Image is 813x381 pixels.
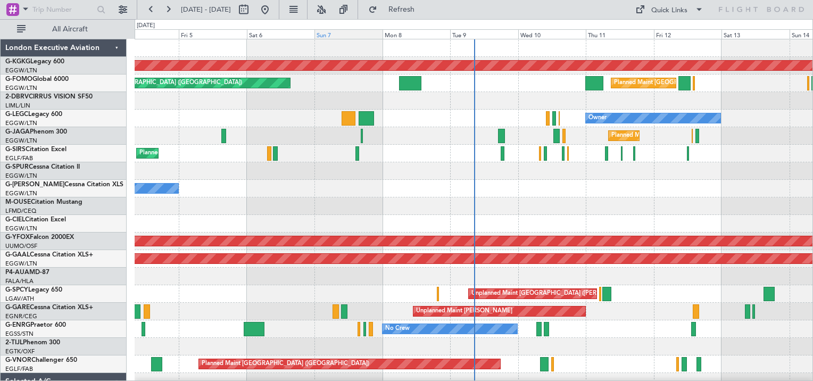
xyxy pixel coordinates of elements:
span: G-LEGC [5,111,28,118]
a: EGGW/LTN [5,137,37,145]
div: Planned Maint [GEOGRAPHIC_DATA] ([GEOGRAPHIC_DATA]) [202,356,369,372]
a: EGNR/CEG [5,312,37,320]
a: EGLF/FAB [5,154,33,162]
span: G-FOMO [5,76,32,82]
div: [DATE] [137,21,155,30]
span: M-OUSE [5,199,31,205]
div: Wed 10 [518,29,586,39]
a: G-ENRGPraetor 600 [5,322,66,328]
span: G-SIRS [5,146,26,153]
div: Thu 11 [586,29,653,39]
a: G-YFOXFalcon 2000EX [5,234,74,241]
div: Planned Maint [GEOGRAPHIC_DATA] ([GEOGRAPHIC_DATA]) [139,145,307,161]
span: G-SPUR [5,164,29,170]
a: EGGW/LTN [5,189,37,197]
a: FALA/HLA [5,277,34,285]
a: 2-TIJLPhenom 300 [5,339,60,346]
span: P4-AUA [5,269,29,276]
a: EGGW/LTN [5,225,37,233]
span: G-CIEL [5,217,25,223]
button: Refresh [363,1,427,18]
div: Unplanned Maint [GEOGRAPHIC_DATA] ([PERSON_NAME] Intl) [471,286,644,302]
a: LGAV/ATH [5,295,34,303]
a: G-SPCYLegacy 650 [5,287,62,293]
span: All Aircraft [28,26,112,33]
a: G-VNORChallenger 650 [5,357,77,363]
span: G-GARE [5,304,30,311]
div: Fri 5 [179,29,246,39]
span: 2-TIJL [5,339,23,346]
a: G-SIRSCitation Excel [5,146,67,153]
span: 2-DBRV [5,94,29,100]
input: Trip Number [32,2,94,18]
span: G-ENRG [5,322,30,328]
span: Refresh [379,6,424,13]
a: UUMO/OSF [5,242,37,250]
button: All Aircraft [12,21,115,38]
a: G-SPURCessna Citation II [5,164,80,170]
span: G-VNOR [5,357,31,363]
a: LIML/LIN [5,102,30,110]
div: Sun 7 [314,29,382,39]
a: 2-DBRVCIRRUS VISION SF50 [5,94,93,100]
div: Owner [588,110,607,126]
span: G-JAGA [5,129,30,135]
span: G-KGKG [5,59,30,65]
a: EGGW/LTN [5,119,37,127]
span: G-GAAL [5,252,30,258]
a: G-CIELCitation Excel [5,217,66,223]
a: M-OUSECitation Mustang [5,199,82,205]
div: Sat 6 [247,29,314,39]
span: [DATE] - [DATE] [181,5,231,14]
div: Tue 9 [450,29,518,39]
a: G-FOMOGlobal 6000 [5,76,69,82]
a: G-GAALCessna Citation XLS+ [5,252,93,258]
a: LFMD/CEQ [5,207,36,215]
a: P4-AUAMD-87 [5,269,49,276]
div: Planned Maint [GEOGRAPHIC_DATA] ([GEOGRAPHIC_DATA]) [611,128,779,144]
div: Mon 8 [383,29,450,39]
a: EGSS/STN [5,330,34,338]
a: EGGW/LTN [5,260,37,268]
span: G-YFOX [5,234,30,241]
a: G-GARECessna Citation XLS+ [5,304,93,311]
span: G-SPCY [5,287,28,293]
a: EGGW/LTN [5,84,37,92]
a: EGLF/FAB [5,365,33,373]
button: Quick Links [630,1,709,18]
div: Quick Links [651,5,687,16]
a: G-[PERSON_NAME]Cessna Citation XLS [5,181,123,188]
div: Thu 4 [111,29,179,39]
a: EGGW/LTN [5,67,37,74]
a: G-LEGCLegacy 600 [5,111,62,118]
span: G-[PERSON_NAME] [5,181,64,188]
div: Fri 12 [654,29,721,39]
div: Planned Maint [GEOGRAPHIC_DATA] ([GEOGRAPHIC_DATA]) [614,75,782,91]
a: G-JAGAPhenom 300 [5,129,67,135]
div: Planned Maint [GEOGRAPHIC_DATA] ([GEOGRAPHIC_DATA]) [74,75,242,91]
a: G-KGKGLegacy 600 [5,59,64,65]
a: EGGW/LTN [5,172,37,180]
a: EGTK/OXF [5,347,35,355]
div: No Crew [385,321,410,337]
div: Unplanned Maint [PERSON_NAME] [416,303,512,319]
div: Sat 13 [721,29,789,39]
